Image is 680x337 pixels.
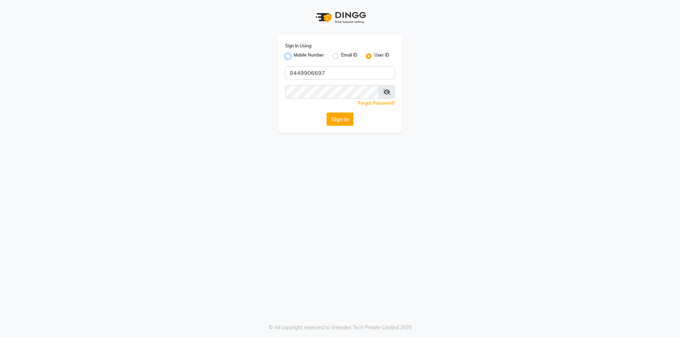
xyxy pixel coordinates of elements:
label: Email ID [341,52,357,60]
input: Username [285,85,379,99]
a: Forgot Password? [358,100,395,106]
button: Sign In [327,112,353,126]
label: Mobile Number [294,52,324,60]
label: User ID [374,52,389,60]
img: logo1.svg [312,7,368,28]
input: Username [285,66,395,80]
label: Sign In Using: [285,43,312,49]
